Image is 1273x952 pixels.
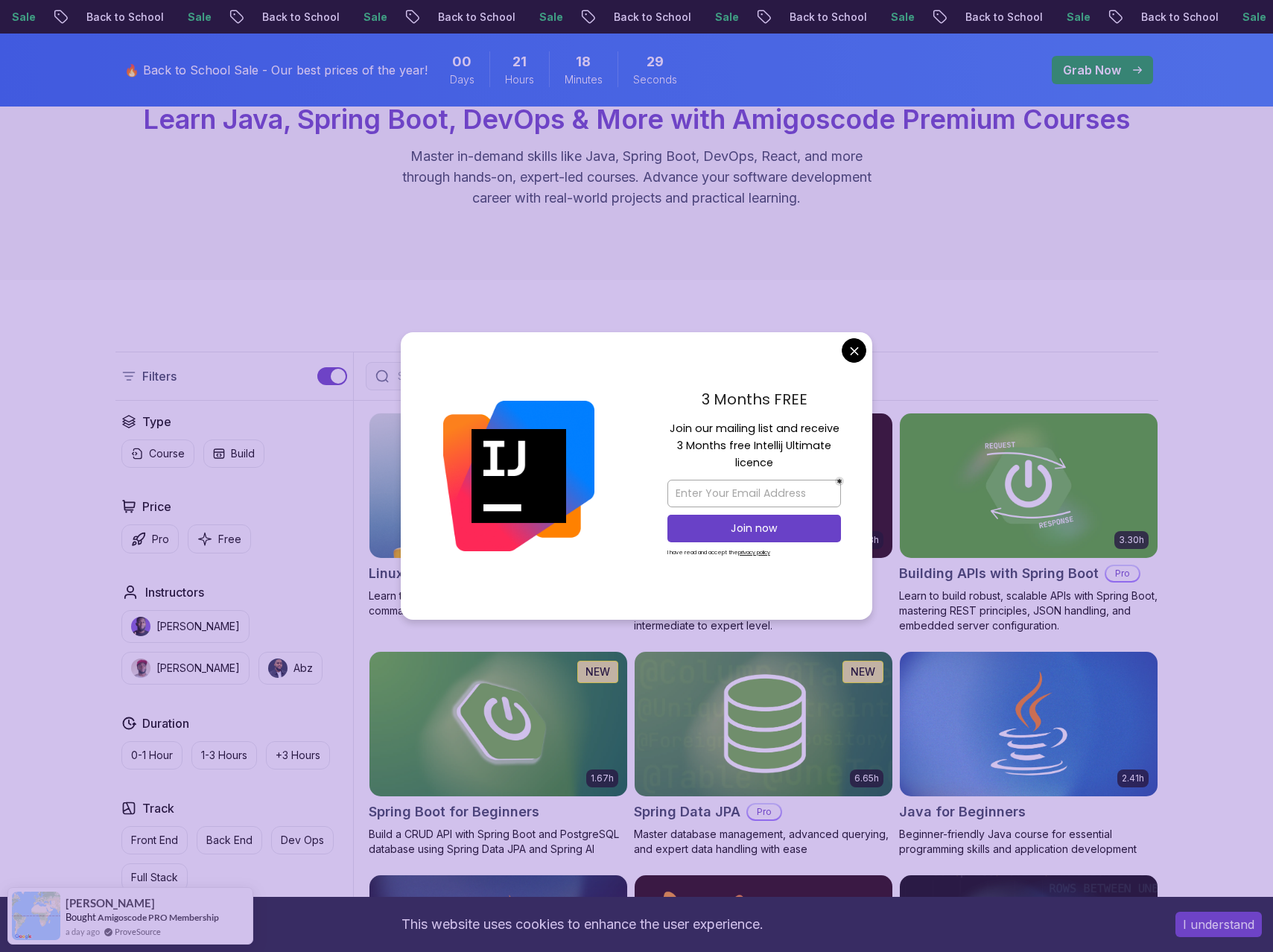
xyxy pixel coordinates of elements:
[124,61,428,79] p: 🔥 Back to School Sale - Our best prices of the year!
[369,802,539,822] h2: Spring Boot for Beginners
[121,439,194,468] button: Course
[351,10,399,25] p: Sale
[131,870,178,885] p: Full Stack
[395,369,714,384] input: Search Java, React, Spring boot ...
[250,10,351,25] p: Back to School
[145,583,204,601] h2: Instructors
[1122,772,1144,784] p: 2.41h
[900,413,1158,558] img: Building APIs with Spring Boot card
[218,532,241,547] p: Free
[369,827,628,857] p: Build a CRUD API with Spring Boot and PostgreSQL database using Spring Data JPA and Spring AI
[149,446,185,461] p: Course
[12,892,60,940] img: provesource social proof notification image
[512,51,527,72] span: 21 Hours
[121,652,250,685] button: instructor img[PERSON_NAME]
[276,748,320,763] p: +3 Hours
[1054,10,1102,25] p: Sale
[369,651,628,857] a: Spring Boot for Beginners card1.67hNEWSpring Boot for BeginnersBuild a CRUD API with Spring Boot ...
[899,588,1158,633] p: Learn to build robust, scalable APIs with Spring Boot, mastering REST principles, JSON handling, ...
[899,413,1158,633] a: Building APIs with Spring Boot card3.30hBuilding APIs with Spring BootProLearn to build robust, s...
[452,51,472,72] span: 0 Days
[66,925,100,938] span: a day ago
[851,664,875,679] p: NEW
[74,10,175,25] p: Back to School
[1063,61,1121,79] p: Grab Now
[878,10,926,25] p: Sale
[281,833,324,848] p: Dev Ops
[635,652,892,796] img: Spring Data JPA card
[899,563,1099,584] h2: Building APIs with Spring Boot
[156,661,240,676] p: [PERSON_NAME]
[98,912,219,923] a: Amigoscode PRO Membership
[121,524,179,553] button: Pro
[527,10,574,25] p: Sale
[66,897,155,910] span: [PERSON_NAME]
[702,10,750,25] p: Sale
[203,439,264,468] button: Build
[576,51,591,72] span: 18 Minutes
[66,911,96,923] span: Bought
[369,588,628,618] p: Learn the fundamentals of Linux and how to use the command line
[191,741,257,769] button: 1-3 Hours
[899,651,1158,857] a: Java for Beginners card2.41hJava for BeginnersBeginner-friendly Java course for essential program...
[131,833,178,848] p: Front End
[369,413,628,618] a: Linux Fundamentals card6.00hLinux FundamentalsProLearn the fundamentals of Linux and how to use t...
[633,72,677,87] span: Seconds
[121,863,188,892] button: Full Stack
[899,802,1026,822] h2: Java for Beginners
[156,619,240,634] p: [PERSON_NAME]
[131,617,150,636] img: instructor img
[748,805,781,819] p: Pro
[585,664,610,679] p: NEW
[777,10,878,25] p: Back to School
[143,103,1130,136] span: Learn Java, Spring Boot, DevOps & More with Amigoscode Premium Courses
[152,532,169,547] p: Pro
[634,827,893,857] p: Master database management, advanced querying, and expert data handling with ease
[271,826,334,854] button: Dev Ops
[121,610,250,643] button: instructor img[PERSON_NAME]
[591,772,614,784] p: 1.67h
[201,748,247,763] p: 1-3 Hours
[142,367,177,385] p: Filters
[175,10,223,25] p: Sale
[1128,10,1230,25] p: Back to School
[131,748,173,763] p: 0-1 Hour
[505,72,534,87] span: Hours
[142,799,174,817] h2: Track
[197,826,262,854] button: Back End
[369,413,627,558] img: Linux Fundamentals card
[268,659,288,678] img: instructor img
[266,741,330,769] button: +3 Hours
[899,827,1158,857] p: Beginner-friendly Java course for essential programming skills and application development
[293,661,313,676] p: Abz
[1106,566,1139,581] p: Pro
[369,563,501,584] h2: Linux Fundamentals
[142,413,171,431] h2: Type
[131,659,150,678] img: instructor img
[387,146,887,209] p: Master in-demand skills like Java, Spring Boot, DevOps, React, and more through hands-on, expert-...
[142,714,189,732] h2: Duration
[450,72,474,87] span: Days
[900,652,1158,796] img: Java for Beginners card
[953,10,1054,25] p: Back to School
[634,651,893,857] a: Spring Data JPA card6.65hNEWSpring Data JPAProMaster database management, advanced querying, and ...
[121,741,182,769] button: 0-1 Hour
[647,51,664,72] span: 29 Seconds
[115,925,161,938] a: ProveSource
[854,772,879,784] p: 6.65h
[188,524,251,553] button: Free
[565,72,603,87] span: Minutes
[258,652,323,685] button: instructor imgAbz
[11,908,1153,941] div: This website uses cookies to enhance the user experience.
[601,10,702,25] p: Back to School
[121,826,188,854] button: Front End
[1175,912,1262,937] button: Accept cookies
[425,10,527,25] p: Back to School
[142,498,171,515] h2: Price
[231,446,255,461] p: Build
[206,833,253,848] p: Back End
[634,802,740,822] h2: Spring Data JPA
[1119,534,1144,546] p: 3.30h
[369,652,627,796] img: Spring Boot for Beginners card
